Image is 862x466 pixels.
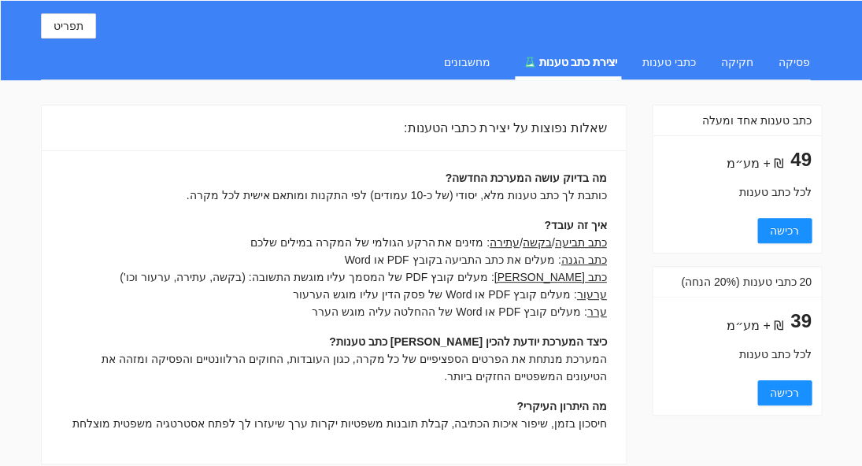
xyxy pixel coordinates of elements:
div: לכל כתב טענות [662,183,812,201]
div: 20 כתבי טענות (20% הנחה) [662,267,812,297]
span: ₪ + מע״מ [727,319,784,332]
u: כתב תביעה [555,236,607,249]
div: : מעלים קובץ PDF או Word של פסק הדין עליו מוגש הערעור [61,286,607,303]
div: פסיקה [779,54,810,71]
span: תפריט [54,17,83,35]
div: חקיקה [721,54,753,71]
div: מחשבונים [443,54,490,71]
u: כתב הגנה [561,253,607,266]
button: רכישה [757,380,812,405]
span: רכישה [770,384,799,401]
u: כתב [PERSON_NAME] [494,271,606,283]
div: חיסכון בזמן, שיפור איכות הכתיבה, קבלת תובנות משפטיות יקרות ערך שיעזרו לך לפתח אסטרטגיה משפטית מוצלחת [61,415,607,432]
u: בקשה [523,236,552,249]
span: 49 [790,149,812,170]
u: ערר [587,305,607,318]
button: תפריט [41,13,96,39]
b: כיצד המערכת יודעת להכין [PERSON_NAME] כתב טענות? [329,335,606,348]
span: experiment [524,57,535,68]
span: ₪ + מע״מ [727,157,784,170]
b: מה בדיוק עושה המערכת החדשה? [445,172,606,184]
div: לכל כתב טענות [662,346,812,363]
div: המערכת מנתחת את הפרטים הספציפיים של כל מקרה, כגון העובדות, החוקים הרלוונטיים והפסיקה ומזהה את הטי... [61,350,607,385]
u: ערעור [577,288,607,301]
b: מה היתרון העיקרי? [516,400,606,412]
div: : מעלים את כתב התביעה בקובץ PDF או Word [61,251,607,268]
u: עתירה [490,236,520,249]
span: רכישה [770,222,799,239]
span: 39 [790,310,812,331]
div: / / : מזינים את הרקע הגולמי של המקרה במילים שלכם [61,234,607,251]
span: יצירת כתב טענות [538,56,617,68]
div: : מעלים קובץ PDF של המסמך עליו מוגשת התשובה: (בקשה, עתירה, ערעור וכו') [61,268,607,286]
div: כתבי טענות [642,54,696,71]
div: כותבת לך כתב טענות מלא, יסודי (של כ-10 עמודים) לפי התקנות ומותאם אישית לכל מקרה. [61,187,607,204]
b: איך זה עובד? [544,219,606,231]
button: רכישה [757,218,812,243]
div: : מעלים קובץ PDF או Word של ההחלטה עליה מוגש הערר [61,303,607,320]
div: כתב טענות אחד ומעלה [662,105,812,135]
div: שאלות נפוצות על יצירת כתבי הטענות: [61,105,607,150]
